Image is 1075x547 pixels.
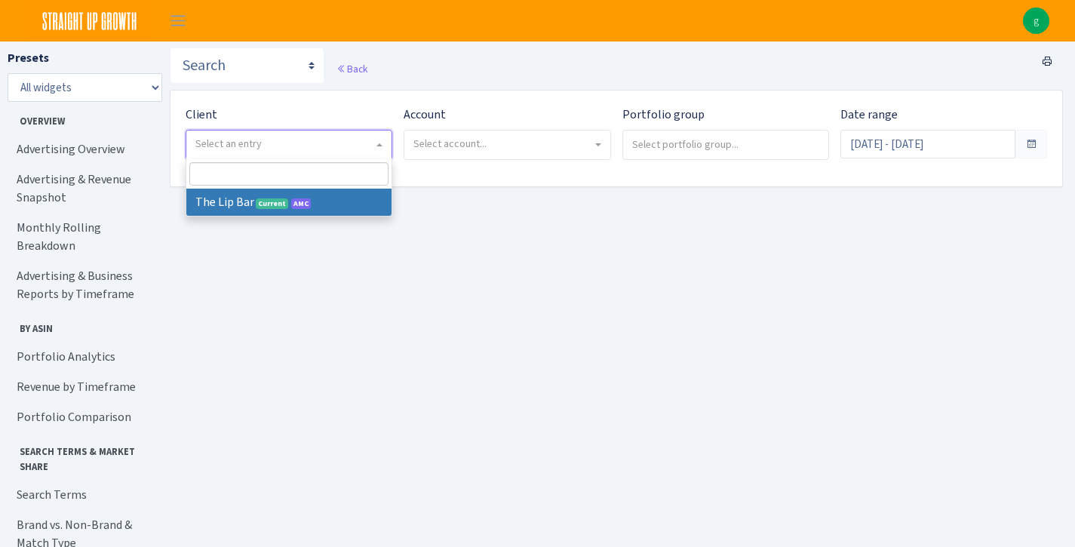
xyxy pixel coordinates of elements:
[8,438,158,473] span: Search Terms & Market Share
[159,8,197,33] button: Toggle navigation
[413,137,487,151] span: Select account...
[186,106,217,124] label: Client
[622,106,705,124] label: Portfolio group
[840,106,898,124] label: Date range
[1023,8,1049,34] a: g
[404,106,446,124] label: Account
[8,372,158,402] a: Revenue by Timeframe
[336,62,367,75] a: Back
[8,134,158,164] a: Advertising Overview
[8,402,158,432] a: Portfolio Comparison
[195,137,262,151] span: Select an entry
[8,342,158,372] a: Portfolio Analytics
[8,108,158,128] span: Overview
[623,131,828,158] input: Select portfolio group...
[1023,8,1049,34] img: gina
[256,198,288,209] span: Current
[8,164,158,213] a: Advertising & Revenue Snapshot
[186,189,392,216] li: The Lip Bar
[8,49,49,67] label: Presets
[8,480,158,510] a: Search Terms
[8,213,158,261] a: Monthly Rolling Breakdown
[291,198,311,209] span: AMC
[8,315,158,336] span: By ASIN
[8,261,158,309] a: Advertising & Business Reports by Timeframe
